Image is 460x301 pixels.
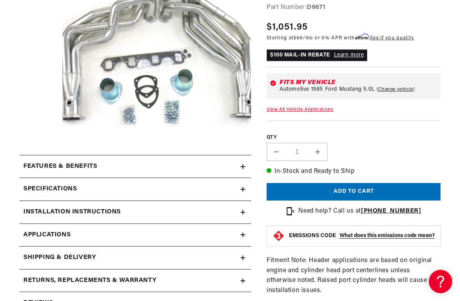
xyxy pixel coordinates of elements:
[267,167,441,177] p: In-Stock and Ready to Ship
[19,155,251,178] summary: Features & Benefits
[19,201,251,224] summary: Installation instructions
[340,233,435,239] strong: What does this emissions code mean?
[19,246,251,269] summary: Shipping & Delivery
[355,34,369,40] span: Affirm
[23,162,97,172] h2: Features & Benefits
[298,206,421,217] p: Need help? Call us at
[267,183,441,201] button: Add to cart
[267,34,414,42] p: Starting at /mo or 0% APR with .
[267,49,367,61] p: $100 MAIL-IN REBATE
[280,79,437,86] div: Fits my vehicle
[19,178,251,201] summary: Specifications
[267,107,333,112] a: View All Vehicle Applications
[267,3,441,13] div: Part Number:
[23,253,96,263] h2: Shipping & Delivery
[377,86,415,93] a: Change vehicle
[23,230,71,240] span: Applications
[19,224,251,247] a: Applications
[289,233,336,239] strong: EMISSIONS CODE
[267,134,441,141] label: QTY
[272,230,285,242] img: Emissions code
[23,276,156,286] h2: Returns, Replacements & Warranty
[23,207,121,217] h2: Installation instructions
[361,208,421,214] a: [PHONE_NUMBER]
[370,36,414,40] a: See if you qualify - Learn more about Affirm Financing (opens in modal)
[19,269,251,292] summary: Returns, Replacements & Warranty
[307,4,325,11] strong: D6671
[334,52,364,58] a: Learn more
[267,20,308,34] span: $1,051.95
[294,36,303,40] span: $66
[280,86,375,93] span: Automotive 1985 Ford Mustang 5.0L
[289,232,435,239] button: EMISSIONS CODEWhat does this emissions code mean?
[23,184,77,194] h2: Specifications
